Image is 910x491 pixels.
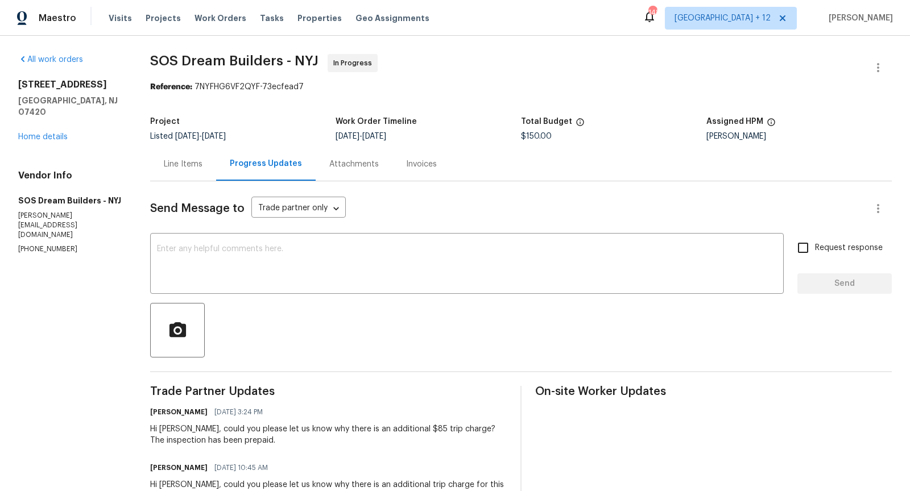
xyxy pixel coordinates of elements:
h4: Vendor Info [18,170,123,181]
span: Request response [815,242,883,254]
span: Properties [297,13,342,24]
span: [PERSON_NAME] [824,13,893,24]
span: $150.00 [521,132,552,140]
div: Trade partner only [251,199,346,218]
span: Maestro [39,13,76,24]
div: Attachments [329,159,379,170]
div: Progress Updates [230,158,302,169]
span: Geo Assignments [355,13,429,24]
span: [DATE] [336,132,359,140]
h5: Assigned HPM [706,118,763,126]
span: Listed [150,132,226,140]
div: Hi [PERSON_NAME], could you please let us know why there is an additional $85 trip charge? The in... [150,423,507,446]
h6: [PERSON_NAME] [150,462,208,473]
span: The hpm assigned to this work order. [767,118,776,132]
h5: [GEOGRAPHIC_DATA], NJ 07420 [18,95,123,118]
span: In Progress [333,57,377,69]
span: [GEOGRAPHIC_DATA] + 12 [675,13,771,24]
span: Send Message to [150,203,245,214]
div: Invoices [406,159,437,170]
div: Line Items [164,159,202,170]
span: Projects [146,13,181,24]
b: Reference: [150,83,192,91]
span: [DATE] [202,132,226,140]
div: [PERSON_NAME] [706,132,892,140]
a: All work orders [18,56,83,64]
a: Home details [18,133,68,141]
span: Tasks [260,14,284,22]
h5: Project [150,118,180,126]
h2: [STREET_ADDRESS] [18,79,123,90]
span: [DATE] [175,132,199,140]
p: [PERSON_NAME][EMAIL_ADDRESS][DOMAIN_NAME] [18,211,123,240]
h5: Total Budget [521,118,572,126]
span: On-site Worker Updates [535,386,892,397]
span: SOS Dream Builders - NYJ [150,54,318,68]
span: [DATE] [362,132,386,140]
span: - [175,132,226,140]
span: [DATE] 3:24 PM [214,406,263,418]
span: The total cost of line items that have been proposed by Opendoor. This sum includes line items th... [576,118,585,132]
span: Visits [109,13,132,24]
p: [PHONE_NUMBER] [18,244,123,254]
h5: Work Order Timeline [336,118,417,126]
h6: [PERSON_NAME] [150,406,208,418]
span: Trade Partner Updates [150,386,507,397]
span: - [336,132,386,140]
div: 7NYFHG6VF2QYF-73ecfead7 [150,81,892,93]
span: Work Orders [195,13,246,24]
h5: SOS Dream Builders - NYJ [18,195,123,206]
div: 148 [648,7,656,18]
span: [DATE] 10:45 AM [214,462,268,473]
